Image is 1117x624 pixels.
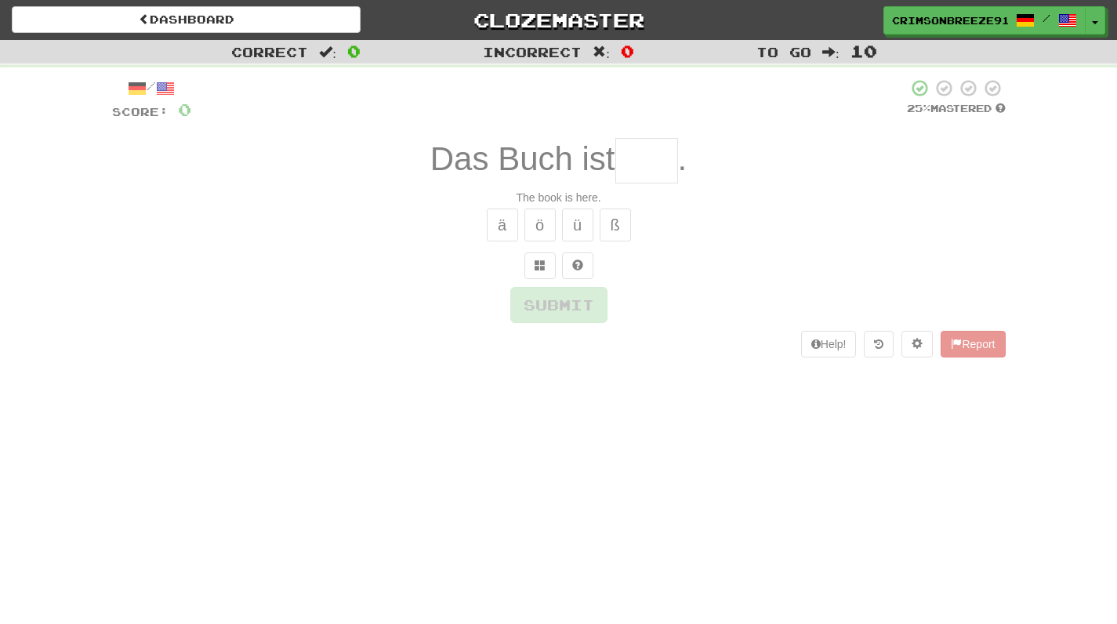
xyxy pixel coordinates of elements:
span: . [678,140,687,177]
div: Mastered [907,102,1006,116]
span: 10 [850,42,877,60]
button: Round history (alt+y) [864,331,894,357]
span: : [593,45,610,59]
button: Submit [510,287,607,323]
button: ü [562,209,593,241]
span: Score: [112,105,169,118]
button: Report [941,331,1005,357]
button: ß [600,209,631,241]
div: / [112,78,191,98]
span: Das Buch ist [430,140,615,177]
span: : [822,45,840,59]
span: Incorrect [483,44,582,60]
div: The book is here. [112,190,1006,205]
span: 0 [178,100,191,119]
button: Single letter hint - you only get 1 per sentence and score half the points! alt+h [562,252,593,279]
button: Help! [801,331,857,357]
span: : [319,45,336,59]
span: CrimsonBreeze9111 [892,13,1008,27]
span: Correct [231,44,308,60]
a: Dashboard [12,6,361,33]
a: Clozemaster [384,6,733,34]
span: 25 % [907,102,930,114]
button: Switch sentence to multiple choice alt+p [524,252,556,279]
span: 0 [347,42,361,60]
span: 0 [621,42,634,60]
a: CrimsonBreeze9111 / [883,6,1086,34]
span: / [1043,13,1050,24]
span: To go [756,44,811,60]
button: ö [524,209,556,241]
button: ä [487,209,518,241]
